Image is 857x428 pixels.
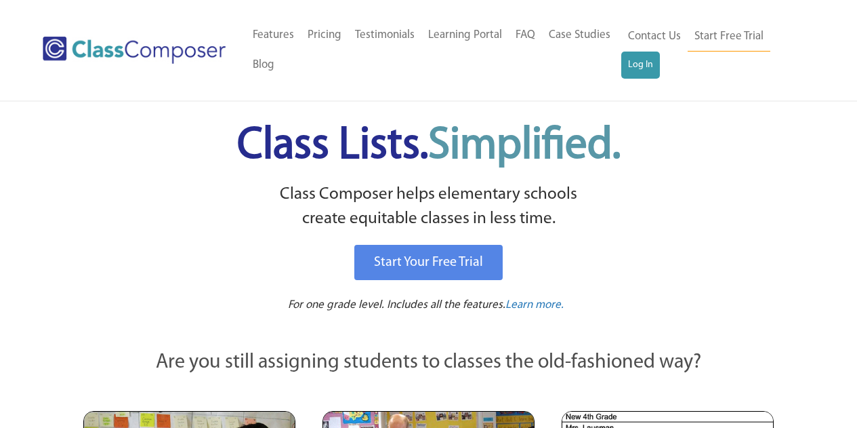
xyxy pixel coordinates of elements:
a: Features [246,20,301,50]
a: Learn more. [505,297,564,314]
img: Class Composer [43,37,226,64]
a: Start Free Trial [688,22,770,52]
a: Blog [246,50,281,80]
nav: Header Menu [621,22,804,79]
span: Class Lists. [237,124,621,168]
a: FAQ [509,20,542,50]
span: Learn more. [505,299,564,311]
nav: Header Menu [246,20,621,80]
p: Are you still assigning students to classes the old-fashioned way? [83,348,774,378]
a: Log In [621,52,660,79]
a: Contact Us [621,22,688,52]
a: Pricing [301,20,348,50]
a: Testimonials [348,20,421,50]
span: For one grade level. Includes all the features. [288,299,505,311]
a: Start Your Free Trial [354,245,503,280]
p: Class Composer helps elementary schools create equitable classes in less time. [81,182,776,232]
span: Start Your Free Trial [374,256,483,269]
a: Case Studies [542,20,617,50]
a: Learning Portal [421,20,509,50]
span: Simplified. [428,124,621,168]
